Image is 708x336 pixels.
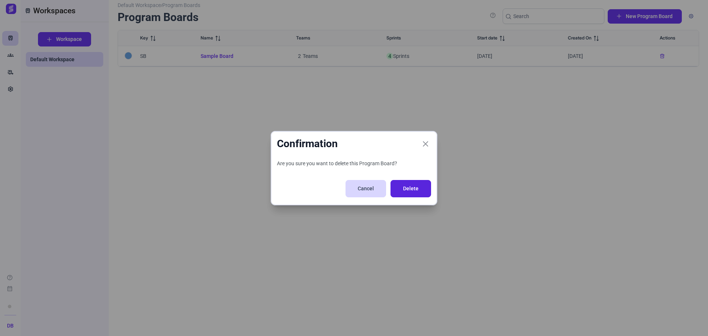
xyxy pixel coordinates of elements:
[346,180,386,197] button: Cancel
[400,185,422,193] span: Delete
[355,185,377,193] span: Cancel
[275,160,399,167] div: Are you sure you want to delete this Program Board?
[277,142,338,146] h3: Confirmation
[671,301,708,336] iframe: Chat Widget
[391,180,431,197] button: Delete
[420,138,431,149] button: Close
